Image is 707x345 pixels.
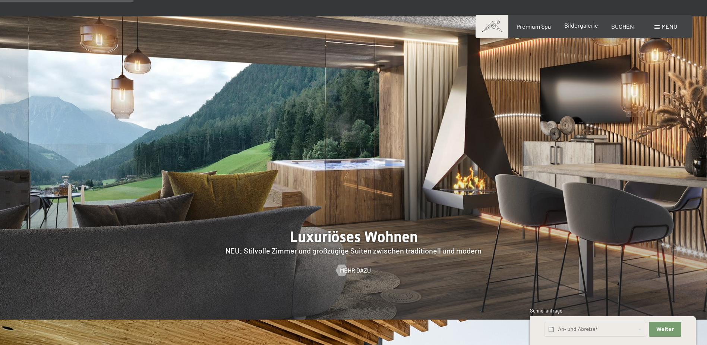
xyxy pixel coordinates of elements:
a: Premium Spa [517,23,551,30]
span: Menü [662,23,677,30]
a: Bildergalerie [564,22,598,29]
a: Mehr dazu [336,266,371,274]
span: Schnellanfrage [530,308,562,314]
span: Weiter [656,326,674,333]
span: Mehr dazu [340,266,371,274]
a: BUCHEN [611,23,634,30]
button: Weiter [649,322,681,337]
